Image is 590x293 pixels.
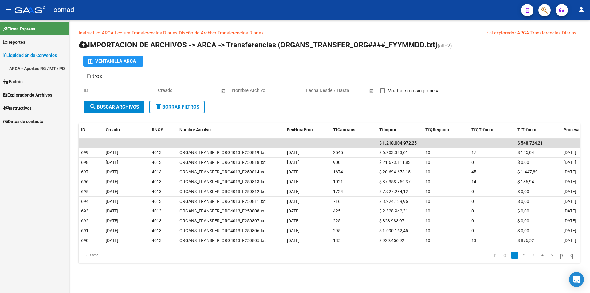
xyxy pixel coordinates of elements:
[379,127,396,132] span: TfImptot
[81,127,85,132] span: ID
[220,87,227,94] button: Open calendar
[81,208,88,213] span: 693
[547,250,556,260] li: page 5
[152,228,162,233] span: 4013
[387,87,441,94] span: Mostrar sólo sin procesar
[471,150,476,155] span: 17
[517,218,529,223] span: $ 0,00
[155,104,199,110] span: Borrar Filtros
[517,179,534,184] span: $ 186,94
[332,88,361,93] input: End date
[425,179,430,184] span: 10
[287,179,300,184] span: [DATE]
[106,179,118,184] span: [DATE]
[501,252,509,259] a: go to previous page
[333,208,340,213] span: 425
[84,72,105,81] h3: Filtros
[333,169,343,174] span: 1674
[81,218,88,223] span: 692
[569,272,584,287] div: Open Intercom Messenger
[423,123,469,137] datatable-header-cell: TfQRegnom
[568,252,576,259] a: go to last page
[89,103,97,110] mat-icon: search
[79,123,103,137] datatable-header-cell: ID
[152,160,162,165] span: 4013
[471,179,476,184] span: 14
[83,56,143,67] button: Ventanilla ARCA
[79,30,178,36] a: Instructivo ARCA Lectura Transferencias Diarias
[81,169,88,174] span: 697
[3,39,25,46] span: Reportes
[287,189,300,194] span: [DATE]
[81,189,88,194] span: 695
[425,150,430,155] span: 10
[515,123,561,137] datatable-header-cell: TfTrfnom
[287,218,300,223] span: [DATE]
[564,218,576,223] span: [DATE]
[517,150,534,155] span: $ 145,04
[106,208,118,213] span: [DATE]
[3,26,35,32] span: Firma Express
[425,218,430,223] span: 10
[179,179,266,184] span: ORGANS_TRANSFER_ORG4013_F250813.txt
[152,150,162,155] span: 4013
[517,208,529,213] span: $ 0,00
[471,238,476,243] span: 13
[287,208,300,213] span: [DATE]
[469,123,515,137] datatable-header-cell: TfQTrfnom
[539,252,546,259] a: 4
[333,127,355,132] span: TfCantrans
[158,88,178,93] input: Start date
[306,88,326,93] input: Start date
[529,252,537,259] a: 3
[379,218,404,223] span: $ 828.983,97
[564,179,576,184] span: [DATE]
[538,250,547,260] li: page 4
[81,199,88,204] span: 694
[179,30,264,36] a: Diseño de Archivo Transferencias Diarias
[471,127,493,132] span: TfQTrfnom
[287,238,300,243] span: [DATE]
[517,169,538,174] span: $ 1.447,89
[517,228,529,233] span: $ 0,00
[438,43,452,49] span: (alt+2)
[564,238,576,243] span: [DATE]
[564,189,576,194] span: [DATE]
[152,208,162,213] span: 4013
[564,208,576,213] span: [DATE]
[510,250,519,260] li: page 1
[106,228,118,233] span: [DATE]
[564,150,576,155] span: [DATE]
[379,160,411,165] span: $ 21.673.111,83
[331,123,377,137] datatable-header-cell: TfCantrans
[548,252,555,259] a: 5
[81,160,88,165] span: 698
[425,199,430,204] span: 10
[471,160,474,165] span: 0
[517,160,529,165] span: $ 0,00
[149,123,177,137] datatable-header-cell: RNOS
[379,150,408,155] span: $ 6.203.383,61
[79,41,438,49] span: IMPORTACION DE ARCHIVOS -> ARCA -> Transferencias (ORGANS_TRANSFER_ORG####_FYYMMDD.txt)
[511,252,518,259] a: 1
[529,250,538,260] li: page 3
[333,150,343,155] span: 2545
[3,92,52,98] span: Explorador de Archivos
[517,189,529,194] span: $ 0,00
[179,189,266,194] span: ORGANS_TRANSFER_ORG4013_F250812.txt
[425,127,449,132] span: TfQRegnom
[517,127,536,132] span: TfTrfnom
[179,169,266,174] span: ORGANS_TRANSFER_ORG4013_F250814.txt
[564,169,576,174] span: [DATE]
[333,179,343,184] span: 1021
[49,3,74,17] span: - osmad
[106,218,118,223] span: [DATE]
[152,199,162,204] span: 4013
[152,169,162,174] span: 4013
[179,218,266,223] span: ORGANS_TRANSFER_ORG4013_F250807.txt
[520,252,528,259] a: 2
[333,189,343,194] span: 1724
[425,160,430,165] span: 10
[379,208,408,213] span: $ 2.328.942,31
[485,30,580,36] div: Ir al explorador ARCA Transferencias Diarias...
